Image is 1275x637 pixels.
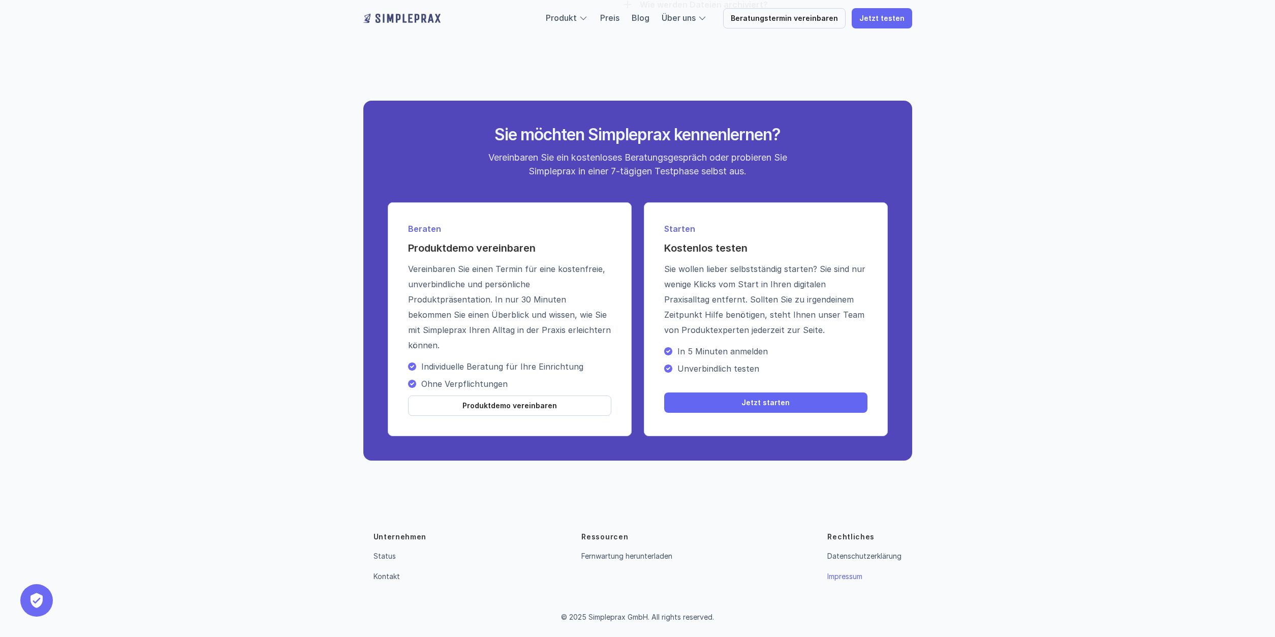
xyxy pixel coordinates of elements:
[827,552,901,560] a: Datenschutzerklärung
[561,613,714,622] p: © 2025 Simpleprax GmbH. All rights reserved.
[408,396,611,416] a: Produktdemo vereinbaren
[677,363,867,374] p: Unverbindlich testen
[664,261,867,338] p: Sie wollen lieber selbstständig starten? Sie sind nur wenige Klicks vom Start in Ihren digitalen ...
[421,361,611,372] p: Individuelle Beratung für Ihre Einrichtung
[581,552,672,560] a: Fernwartung herunterladen
[662,13,696,23] a: Über uns
[581,532,628,542] p: Ressourcen
[479,150,796,178] p: Vereinbaren Sie ein kostenloses Beratungsgespräch oder probieren Sie Simpleprax in einer 7-tägige...
[408,241,611,255] h4: Produktdemo vereinbaren
[664,223,867,235] p: Starten
[374,532,427,542] p: Unternehmen
[677,346,867,356] p: In 5 Minuten anmelden
[664,241,867,255] h4: Kostenlos testen
[421,379,611,389] p: Ohne Verpflichtungen
[408,261,611,353] p: Vereinbaren Sie einen Termin für eine kostenfreie, unverbindliche und persönliche Produktpräsenta...
[374,552,396,560] a: Status
[374,572,400,581] a: Kontakt
[632,13,649,23] a: Blog
[859,14,905,23] p: Jetzt testen
[827,532,875,542] p: Rechtliches
[741,399,790,407] p: Jetzt starten
[600,13,619,23] a: Preis
[462,402,557,410] p: Produktdemo vereinbaren
[664,392,867,413] a: Jetzt starten
[408,223,611,235] p: Beraten
[852,8,912,28] a: Jetzt testen
[827,572,862,581] a: Impressum
[731,14,838,23] p: Beratungstermin vereinbaren
[546,13,577,23] a: Produkt
[723,8,846,28] a: Beratungstermin vereinbaren
[447,125,828,144] h2: Sie möchten Simpleprax kennenlernen?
